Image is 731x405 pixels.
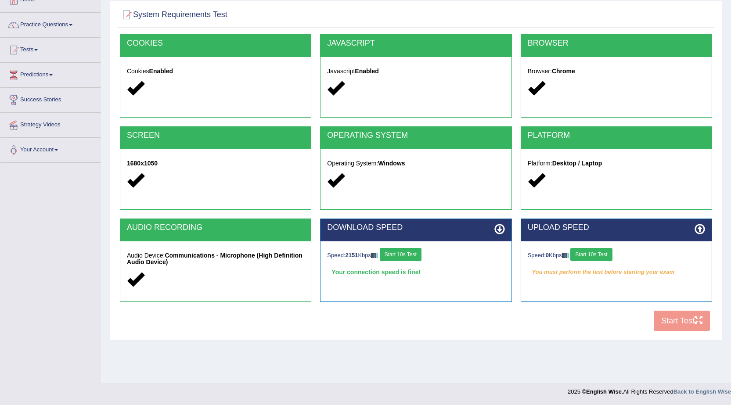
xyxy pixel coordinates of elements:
[327,223,504,232] h2: DOWNLOAD SPEED
[327,265,504,279] div: Your connection speed is fine!
[380,248,421,261] button: Start 10s Test
[0,138,101,160] a: Your Account
[528,68,705,75] h5: Browser:
[0,88,101,110] a: Success Stories
[149,68,173,75] strong: Enabled
[552,160,602,167] strong: Desktop / Laptop
[327,160,504,167] h5: Operating System:
[355,68,378,75] strong: Enabled
[127,252,304,266] h5: Audio Device:
[127,68,304,75] h5: Cookies
[346,252,358,258] strong: 2151
[528,265,705,279] em: You must perform the test before starting your exam
[673,388,731,395] a: Back to English Wise
[127,223,304,232] h2: AUDIO RECORDING
[120,8,227,22] h2: System Requirements Test
[327,68,504,75] h5: Javascript
[528,160,705,167] h5: Platform:
[127,131,304,140] h2: SCREEN
[568,383,731,396] div: 2025 © All Rights Reserved
[562,253,569,258] img: ajax-loader-fb-connection.gif
[552,68,575,75] strong: Chrome
[327,131,504,140] h2: OPERATING SYSTEM
[0,63,101,85] a: Predictions
[528,131,705,140] h2: PLATFORM
[0,38,101,60] a: Tests
[127,252,302,265] strong: Communications - Microphone (High Definition Audio Device)
[127,160,158,167] strong: 1680x1050
[327,39,504,48] h2: JAVASCRIPT
[570,248,612,261] button: Start 10s Test
[327,248,504,263] div: Speed: Kbps
[0,13,101,35] a: Practice Questions
[528,223,705,232] h2: UPLOAD SPEED
[127,39,304,48] h2: COOKIES
[586,388,623,395] strong: English Wise.
[371,253,378,258] img: ajax-loader-fb-connection.gif
[528,39,705,48] h2: BROWSER
[546,252,549,258] strong: 0
[528,248,705,263] div: Speed: Kbps
[0,113,101,135] a: Strategy Videos
[378,160,405,167] strong: Windows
